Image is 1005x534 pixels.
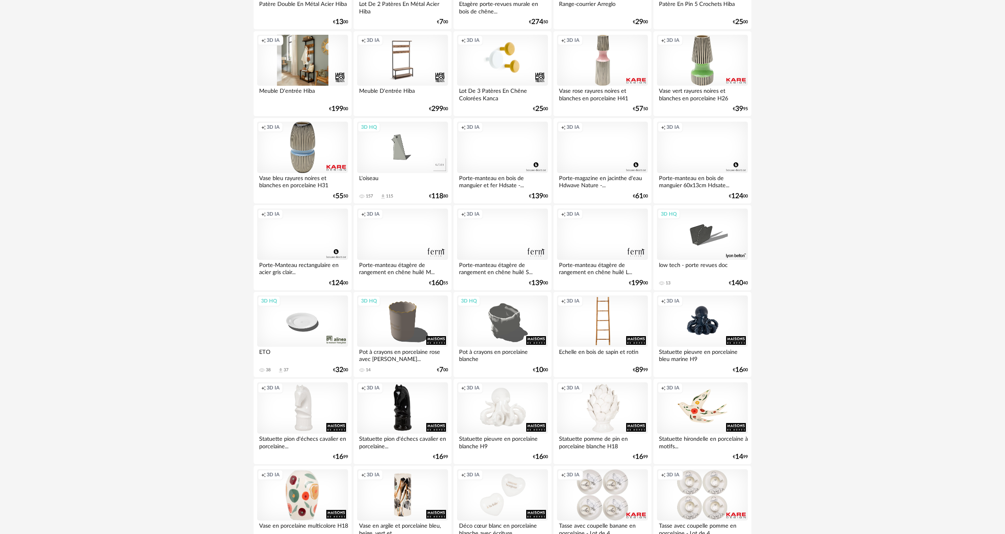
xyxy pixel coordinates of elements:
[566,298,580,304] span: 3D IA
[533,367,548,373] div: € 00
[535,367,543,373] span: 10
[553,31,651,117] a: Creation icon 3D IA Vase rose rayures noires et blanches en porcelaine H41 €5750
[629,280,648,286] div: € 00
[254,31,352,117] a: Creation icon 3D IA Meuble D'entrée Hiba €19900
[657,347,748,363] div: Statuette pieuvre en porcelaine bleu marine H9
[461,211,466,217] span: Creation icon
[454,379,551,464] a: Creation icon 3D IA Statuette pieuvre en porcelaine blanche H9 €1600
[566,385,580,391] span: 3D IA
[429,194,448,199] div: € 80
[431,280,443,286] span: 160
[354,31,452,117] a: Creation icon 3D IA Meuble D'entrée Hiba €29900
[467,211,480,217] span: 3D IA
[257,434,348,449] div: Statuette pion d'échecs cavalier en porcelaine...
[729,194,748,199] div: € 00
[653,205,751,290] a: 3D HQ low tech - porte revues doc 13 €14040
[357,347,448,363] div: Pot à crayons en porcelaine rose avec [PERSON_NAME]...
[533,454,548,460] div: € 00
[553,118,651,203] a: Creation icon 3D IA Porte-magazine en jacinthe d'eau Hdwave Nature -... €6100
[467,385,480,391] span: 3D IA
[657,260,748,276] div: low tech - porte revues doc
[566,472,580,478] span: 3D IA
[553,292,651,377] a: Creation icon 3D IA Echelle en bois de sapin et rotin €8999
[278,367,284,373] span: Download icon
[561,385,566,391] span: Creation icon
[735,454,743,460] span: 14
[461,37,466,43] span: Creation icon
[657,86,748,102] div: Vase vert rayures noires et blanches en porcelaine H26
[461,124,466,130] span: Creation icon
[553,379,651,464] a: Creation icon 3D IA Statuette pomme de pin en porcelaine blanche H18 €1699
[457,173,548,189] div: Porte-manteau en bois de manguier et fer Hdsate -...
[354,205,452,290] a: Creation icon 3D IA Porte-manteau étagère de rangement en chêne huilé M... €16055
[267,211,280,217] span: 3D IA
[437,367,448,373] div: € 00
[666,472,679,478] span: 3D IA
[557,260,648,276] div: Porte-manteau étagère de rangement en chêne huilé L...
[367,385,380,391] span: 3D IA
[366,194,373,199] div: 157
[529,19,548,25] div: € 50
[566,37,580,43] span: 3D IA
[633,106,648,112] div: € 50
[454,31,551,117] a: Creation icon 3D IA Lot De 3 Patères En Chêne Colorées Kanca €2500
[361,211,366,217] span: Creation icon
[454,118,551,203] a: Creation icon 3D IA Porte-manteau en bois de manguier et fer Hdsate -... €13900
[533,106,548,112] div: € 00
[335,454,343,460] span: 16
[529,194,548,199] div: € 00
[561,124,566,130] span: Creation icon
[729,280,748,286] div: € 40
[386,194,393,199] div: 115
[261,385,266,391] span: Creation icon
[358,122,380,132] div: 3D HQ
[531,280,543,286] span: 139
[431,194,443,199] span: 118
[329,280,348,286] div: € 00
[354,292,452,377] a: 3D HQ Pot à crayons en porcelaine rose avec [PERSON_NAME]... 14 €700
[557,173,648,189] div: Porte-magazine en jacinthe d'eau Hdwave Nature -...
[284,367,288,373] div: 37
[657,434,748,449] div: Statuette hirondelle en porcelaine à motifs...
[666,280,670,286] div: 13
[333,367,348,373] div: € 00
[454,292,551,377] a: 3D HQ Pot à crayons en porcelaine blanche €1000
[357,434,448,449] div: Statuette pion d'échecs cavalier en porcelaine...
[531,19,543,25] span: 274
[437,19,448,25] div: € 00
[733,106,748,112] div: € 95
[561,37,566,43] span: Creation icon
[531,194,543,199] span: 139
[553,205,651,290] a: Creation icon 3D IA Porte-manteau étagère de rangement en chêne huilé L... €19900
[635,454,643,460] span: 16
[666,37,679,43] span: 3D IA
[635,106,643,112] span: 57
[254,379,352,464] a: Creation icon 3D IA Statuette pion d'échecs cavalier en porcelaine... €1699
[335,19,343,25] span: 13
[367,472,380,478] span: 3D IA
[266,367,271,373] div: 38
[329,106,348,112] div: € 00
[254,205,352,290] a: Creation icon 3D IA Porte-Manteau rectangulaire en acier gris clair... €12400
[254,292,352,377] a: 3D HQ ETO 38 Download icon 37 €3200
[457,434,548,449] div: Statuette pieuvre en porcelaine blanche H9
[461,385,466,391] span: Creation icon
[457,260,548,276] div: Porte-manteau étagère de rangement en chêne huilé S...
[333,454,348,460] div: € 99
[261,211,266,217] span: Creation icon
[335,367,343,373] span: 32
[657,173,748,189] div: Porte-manteau en bois de manguier 60x13cm Hdsate...
[467,124,480,130] span: 3D IA
[261,37,266,43] span: Creation icon
[661,298,666,304] span: Creation icon
[358,296,380,306] div: 3D HQ
[331,106,343,112] span: 199
[457,347,548,363] div: Pot à crayons en porcelaine blanche
[433,454,448,460] div: € 99
[267,124,280,130] span: 3D IA
[653,31,751,117] a: Creation icon 3D IA Vase vert rayures noires et blanches en porcelaine H26 €3995
[735,106,743,112] span: 39
[267,472,280,478] span: 3D IA
[635,19,643,25] span: 29
[335,194,343,199] span: 55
